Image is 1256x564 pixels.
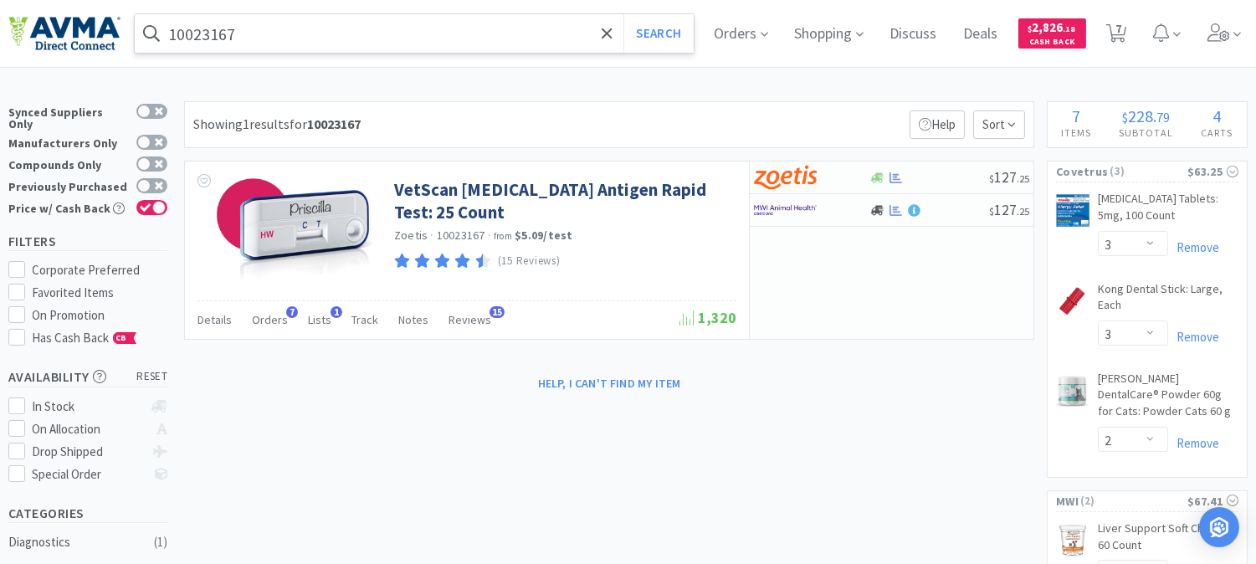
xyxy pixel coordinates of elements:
span: 7 [1073,105,1081,126]
h4: Subtotal [1105,125,1187,141]
img: f6b2451649754179b5b4e0c70c3f7cb0_2.png [754,197,817,223]
span: 15 [490,306,505,318]
h4: Items [1048,125,1105,141]
span: Sort [973,110,1025,139]
a: Remove [1168,239,1219,255]
div: Showing 1 results [193,114,361,136]
span: 1,320 [679,308,736,327]
h4: Carts [1187,125,1247,141]
div: Price w/ Cash Back [8,200,128,214]
span: · [431,228,434,243]
span: . 18 [1064,23,1076,34]
span: Covetrus [1056,162,1108,181]
a: Discuss [884,27,944,42]
div: Manufacturers Only [8,135,128,149]
span: from [494,230,512,242]
div: Compounds Only [8,156,128,171]
div: ( 1 ) [154,532,167,552]
img: f3b07d41259240ef88871485d4bd480a_511452.png [1056,194,1089,226]
span: Track [351,312,378,327]
span: $ [989,172,994,185]
img: a673e5ab4e5e497494167fe422e9a3ab.png [754,165,817,190]
span: $ [1123,109,1129,126]
span: $ [989,205,994,218]
h5: Availability [8,367,167,387]
h5: Filters [8,232,167,251]
div: On Promotion [33,305,168,326]
a: $2,826.18Cash Back [1018,11,1086,56]
a: Liver Support Soft Chews: 60 Count [1098,520,1238,560]
span: 4 [1213,105,1222,126]
img: 1faf1b0d32ce4b38b01c8b3ef6ac748a_7578.png [1056,524,1089,557]
div: Previously Purchased [8,178,128,192]
p: Help [910,110,965,139]
span: ( 2 ) [1079,493,1187,510]
strong: 10023167 [307,115,361,132]
span: Notes [398,312,428,327]
button: Search [623,14,693,53]
span: reset [137,368,168,386]
span: 79 [1157,109,1171,126]
div: In Stock [33,397,144,417]
a: 7 [1100,28,1134,44]
div: $67.41 [1187,492,1238,510]
img: 64cab4fbc53045cf90e12f9f0df33ade_698305.png [1056,374,1089,408]
span: Cash Back [1028,38,1076,49]
span: CB [114,333,131,343]
div: On Allocation [33,419,144,439]
a: [MEDICAL_DATA] Tablets: 5mg, 100 Count [1098,191,1238,230]
a: Remove [1168,435,1219,451]
p: (15 Reviews) [498,253,561,270]
span: . 25 [1017,172,1029,185]
div: . [1105,108,1187,125]
div: Diagnostics [8,532,144,552]
div: Drop Shipped [33,442,144,462]
input: Search by item, sku, manufacturer, ingredient, size... [135,14,694,53]
span: 10023167 [437,228,485,243]
a: Zoetis [394,228,428,243]
div: Synced Suppliers Only [8,104,128,130]
img: 0f8188e023aa4774a1ab8607dbba0f7e_473143.png [1056,285,1089,318]
span: 127 [989,200,1029,219]
img: e4e33dab9f054f5782a47901c742baa9_102.png [8,16,120,51]
span: $ [1028,23,1033,34]
div: Open Intercom Messenger [1199,507,1239,547]
span: . 25 [1017,205,1029,218]
span: 2,826 [1028,19,1076,35]
span: MWI [1056,492,1079,510]
img: b6965abea55349bf906ac4f7f37f335d_64057.jpeg [215,178,372,287]
div: Special Order [33,464,144,485]
div: Corporate Preferred [33,260,168,280]
a: Deals [957,27,1005,42]
span: · [488,228,491,243]
span: Lists [308,312,331,327]
span: 127 [989,167,1029,187]
div: $63.25 [1187,162,1238,181]
div: Favorited Items [33,283,168,303]
span: Has Cash Back [33,330,137,346]
span: Orders [252,312,288,327]
a: Kong Dental Stick: Large, Each [1098,281,1238,320]
h5: Categories [8,504,167,523]
a: [PERSON_NAME] DentalCare® Powder 60g for Cats: Powder Cats 60 g [1098,371,1238,427]
strong: $5.09 / test [515,228,573,243]
button: Help, I can't find my item [528,369,691,397]
span: 7 [286,306,298,318]
span: 228 [1129,105,1154,126]
span: Details [197,312,232,327]
span: for [290,115,361,132]
span: 1 [331,306,342,318]
a: VetScan [MEDICAL_DATA] Antigen Rapid Test: 25 Count [394,178,732,224]
span: ( 3 ) [1108,163,1187,180]
span: Reviews [449,312,491,327]
a: Remove [1168,329,1219,345]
